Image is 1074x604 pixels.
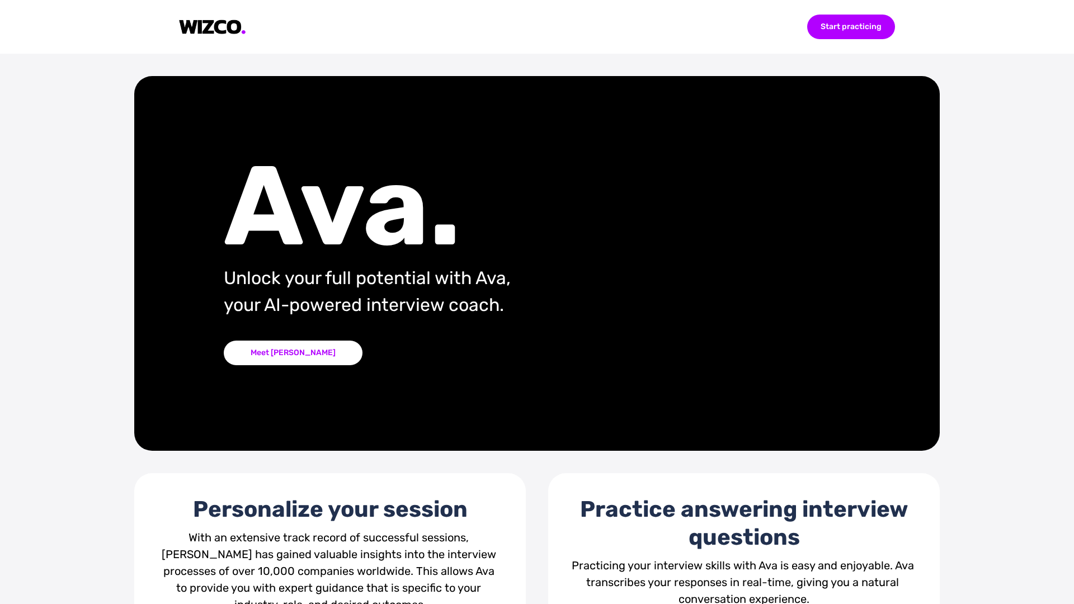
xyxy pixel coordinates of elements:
div: Ava. [224,162,609,251]
img: logo [179,20,246,35]
div: Unlock your full potential with Ava, your AI-powered interview coach. [224,265,609,318]
div: Meet [PERSON_NAME] [224,341,362,365]
div: Start practicing [807,15,895,39]
div: Personalize your session [157,496,503,523]
div: Practice answering interview questions [571,496,917,551]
